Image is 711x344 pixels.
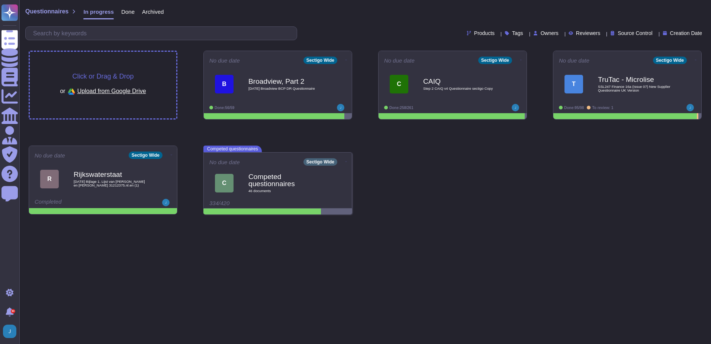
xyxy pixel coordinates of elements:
img: user [337,104,344,111]
span: [DATE] Broadview BCP DR Questionnaire [248,87,323,90]
div: Sectigo Wide [478,57,512,64]
span: Owners [541,31,559,36]
span: No due date [384,58,415,63]
div: Sectigo Wide [303,158,337,166]
span: No due date [209,58,240,63]
div: R [40,170,59,188]
span: 46 document s [248,189,323,193]
span: No due date [559,58,589,63]
div: T [564,75,583,93]
b: Broadview, Part 2 [248,78,323,85]
span: Step 2 CAIQ v4 Questionnaire sectigo Copy [423,87,498,90]
span: Questionnaires [25,9,68,15]
div: Sectigo Wide [129,152,163,159]
span: Creation Date [670,31,702,36]
b: Competed questionnaires [248,173,323,187]
span: No due date [209,159,240,165]
span: To review: 1 [592,106,613,110]
img: user [3,325,16,338]
span: No due date [35,153,65,158]
span: Done [121,9,135,15]
span: Done: 95/98 [564,106,584,110]
img: user [162,199,170,206]
div: C [390,75,408,93]
img: user [512,104,519,111]
b: Rijkswaterstaat [74,171,148,178]
div: B [215,75,234,93]
span: Products [474,31,495,36]
div: C [215,174,234,192]
span: In progress [83,9,114,15]
span: Reviewers [576,31,600,36]
span: SSL247 Finance 16a (Issue 07) New Supplier Questionnaire UK Version [598,85,672,92]
div: Sectigo Wide [653,57,687,64]
div: 9+ [11,309,15,313]
img: user [686,104,694,111]
div: Sectigo Wide [303,57,337,64]
b: CAIQ [423,78,498,85]
span: [DATE] Bijlage 1. Lijst van [PERSON_NAME] en [PERSON_NAME] 31212375.nl.en (1) [74,180,148,187]
span: Done: 258/261 [389,106,414,110]
span: Archived [142,9,164,15]
div: or [60,86,146,98]
div: Completed [35,199,126,206]
span: Tags [512,31,523,36]
span: Click or Drag & Drop [72,73,133,80]
span: Source Control [618,31,652,36]
button: user [1,323,22,340]
span: Upload from Google Drive [77,88,146,94]
span: Competed questionnaires [203,146,262,152]
span: Done: 56/59 [215,106,234,110]
input: Search by keywords [29,27,297,40]
b: TruTac - Microlise [598,76,672,83]
span: 334/420 [209,200,229,206]
img: google drive [65,86,77,98]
